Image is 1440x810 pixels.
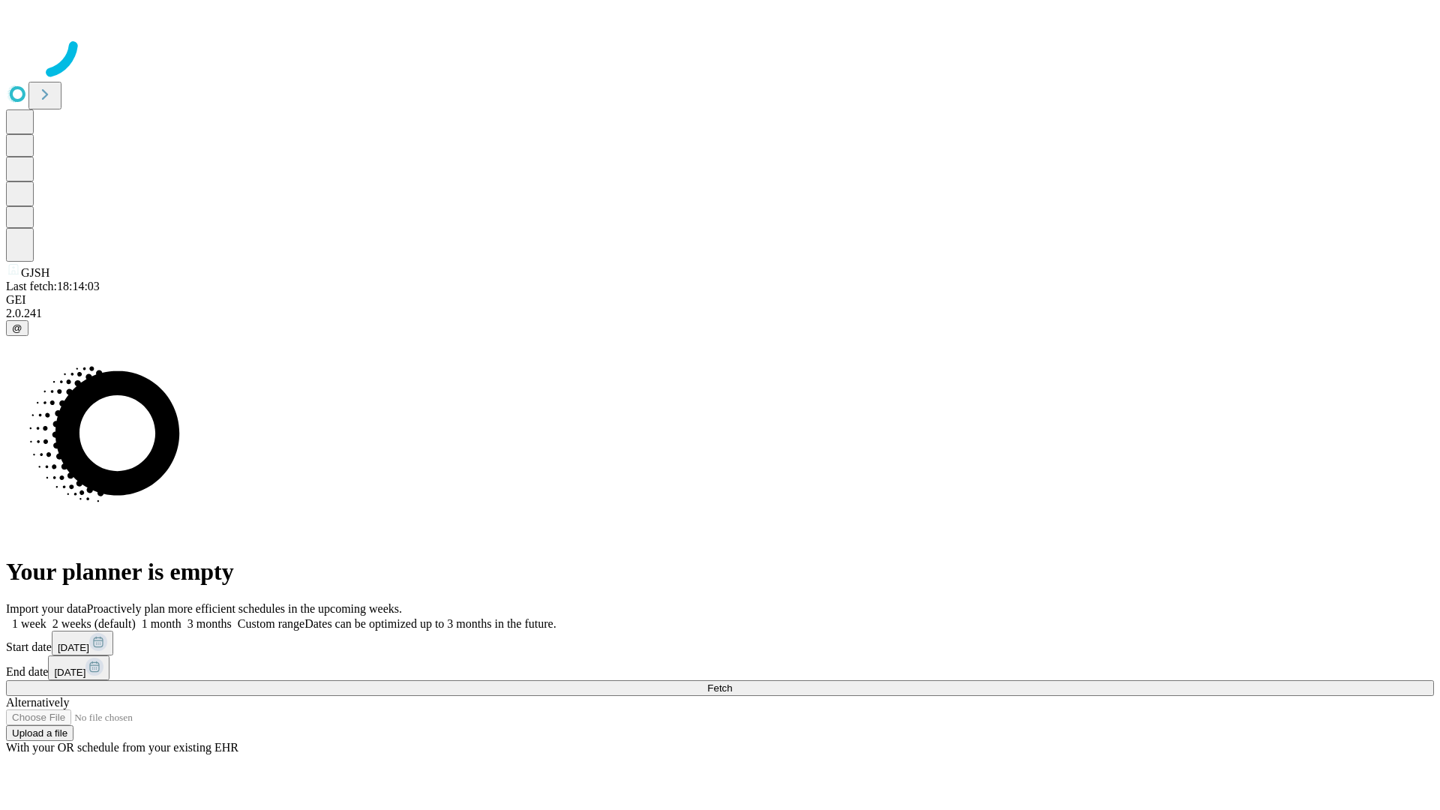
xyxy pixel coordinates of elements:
[187,617,232,630] span: 3 months
[304,617,556,630] span: Dates can be optimized up to 3 months in the future.
[6,655,1434,680] div: End date
[52,631,113,655] button: [DATE]
[6,293,1434,307] div: GEI
[52,617,136,630] span: 2 weeks (default)
[6,280,100,292] span: Last fetch: 18:14:03
[6,725,73,741] button: Upload a file
[707,682,732,694] span: Fetch
[6,602,87,615] span: Import your data
[6,680,1434,696] button: Fetch
[6,320,28,336] button: @
[54,667,85,678] span: [DATE]
[21,266,49,279] span: GJSH
[12,617,46,630] span: 1 week
[87,602,402,615] span: Proactively plan more efficient schedules in the upcoming weeks.
[58,642,89,653] span: [DATE]
[6,696,69,709] span: Alternatively
[6,741,238,754] span: With your OR schedule from your existing EHR
[6,631,1434,655] div: Start date
[6,558,1434,586] h1: Your planner is empty
[6,307,1434,320] div: 2.0.241
[142,617,181,630] span: 1 month
[48,655,109,680] button: [DATE]
[12,322,22,334] span: @
[238,617,304,630] span: Custom range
